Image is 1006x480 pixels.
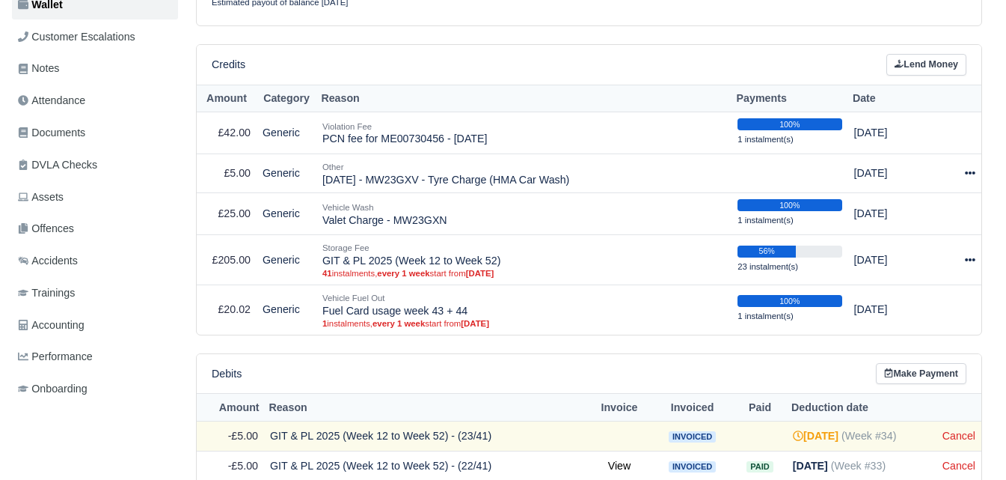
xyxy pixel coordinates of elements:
a: DVLA Checks [12,151,178,180]
td: Generic [257,193,316,235]
span: -£5.00 [228,430,258,442]
a: Attendance [12,86,178,115]
td: £205.00 [197,235,257,285]
span: Attendance [18,92,85,109]
small: Violation Fee [322,122,372,131]
td: £5.00 [197,154,257,193]
div: 100% [737,295,841,307]
strong: [DATE] [466,269,494,278]
th: Paid [733,394,786,422]
a: Notes [12,54,178,83]
span: Invoiced [669,431,716,443]
span: Onboarding [18,380,88,398]
span: Trainings [18,285,75,302]
th: Amount [197,85,257,112]
td: £42.00 [197,112,257,154]
small: Vehicle Fuel Out [322,294,384,303]
th: Invoiced [651,394,734,422]
strong: 41 [322,269,332,278]
td: [DATE] - MW23GXV - Tyre Charge (HMA Car Wash) [316,154,732,193]
th: Payments [732,85,847,112]
a: Documents [12,118,178,148]
small: instalments, start from [322,318,726,329]
span: Performance [18,348,93,365]
small: 23 instalment(s) [737,262,798,271]
a: Accounting [12,311,178,340]
small: Other [322,162,343,171]
strong: 1 [322,319,327,328]
span: Assets [18,189,64,206]
a: Offences [12,214,178,243]
small: instalments, start from [322,268,726,279]
a: Onboarding [12,374,178,404]
td: GIT & PL 2025 (Week 12 to Week 52) - (23/41) [264,421,587,451]
a: View [608,460,631,472]
span: Invoiced [669,461,716,473]
td: £25.00 [197,193,257,235]
strong: every 1 week [372,319,425,328]
th: Date [848,85,945,112]
small: 1 instalment(s) [737,216,794,225]
a: Assets [12,183,178,212]
iframe: Chat Widget [931,408,1006,480]
h6: Credits [212,58,245,71]
span: -£5.00 [228,460,258,472]
a: Performance [12,342,178,371]
a: Accidents [12,246,178,276]
td: Generic [257,285,316,334]
strong: [DATE] [461,319,489,328]
span: Accidents [18,252,78,270]
td: [DATE] [848,193,945,235]
span: Offences [18,220,74,237]
td: [DATE] [848,154,945,193]
a: Make Payment [876,363,966,385]
td: Generic [257,112,316,154]
strong: every 1 week [377,269,429,278]
strong: [DATE] [793,460,828,472]
small: Vehicle Wash [322,203,374,212]
span: (Week #34) [841,430,896,442]
div: 56% [737,246,796,258]
th: Invoice [587,394,651,422]
td: Valet Charge - MW23GXN [316,193,732,235]
td: £20.02 [197,285,257,334]
td: PCN fee for ME00730456 - [DATE] [316,112,732,154]
div: 100% [737,199,841,211]
th: Reason [264,394,587,422]
small: Storage Fee [322,243,369,252]
a: Trainings [12,279,178,308]
span: Documents [18,124,85,142]
span: DVLA Checks [18,157,97,174]
small: 1 instalment(s) [737,312,794,320]
h6: Debits [212,368,242,380]
span: Customer Escalations [18,28,135,46]
strong: [DATE] [793,430,838,442]
span: Notes [18,60,59,77]
small: 1 instalment(s) [737,135,794,144]
span: Accounting [18,317,85,334]
td: [DATE] [848,112,945,154]
th: Category [257,85,316,112]
a: Lend Money [886,54,966,76]
td: Generic [257,154,316,193]
td: [DATE] [848,285,945,334]
div: 100% [737,118,841,130]
td: Fuel Card usage week 43 + 44 [316,285,732,334]
td: Generic [257,235,316,285]
th: Reason [316,85,732,112]
th: Deduction date [787,394,936,422]
td: GIT & PL 2025 (Week 12 to Week 52) [316,235,732,285]
td: [DATE] [848,235,945,285]
span: Paid [746,461,773,473]
th: Amount [197,394,264,422]
span: (Week #33) [831,460,886,472]
a: Customer Escalations [12,22,178,52]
